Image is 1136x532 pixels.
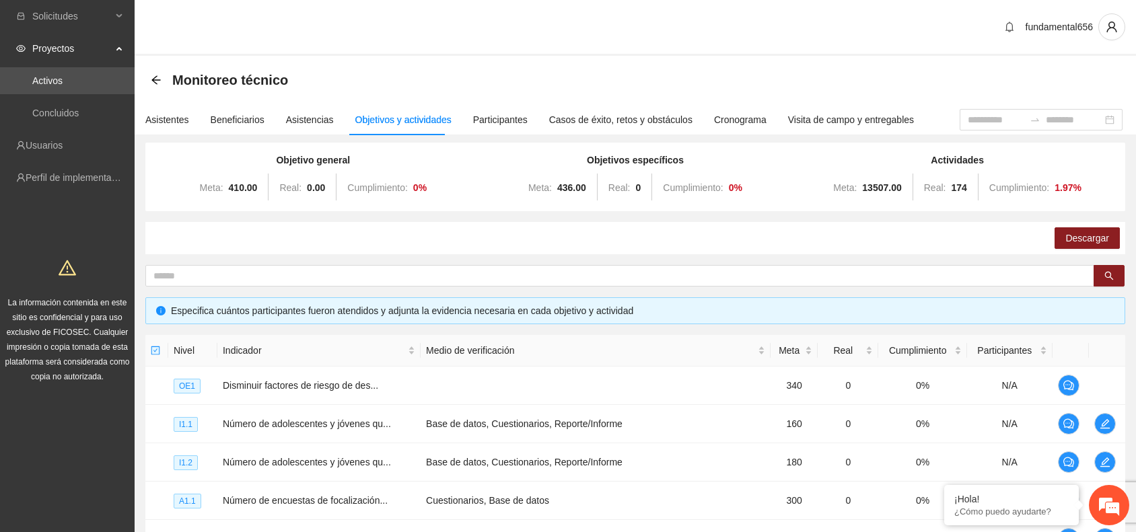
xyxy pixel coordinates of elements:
[862,182,901,193] strong: 13507.00
[421,482,771,520] td: Cuestionarios, Base de datos
[286,112,334,127] div: Asistencias
[967,443,1052,482] td: N/A
[1058,375,1079,396] button: comment
[587,155,684,165] strong: Objetivos específicos
[426,343,755,358] span: Medio de verificación
[151,75,162,86] div: Back
[818,443,878,482] td: 0
[279,182,301,193] span: Real:
[823,343,863,358] span: Real
[223,380,378,391] span: Disminuir factores de riesgo de des...
[557,182,586,193] strong: 436.00
[1055,227,1120,249] button: Descargar
[967,335,1052,367] th: Participantes
[217,335,421,367] th: Indicador
[59,259,76,276] span: warning
[771,367,818,405] td: 340
[818,482,878,520] td: 0
[931,155,984,165] strong: Actividades
[168,335,217,367] th: Nivel
[200,182,223,193] span: Meta:
[5,298,130,381] span: La información contenida en este sitio es confidencial y para uso exclusivo de FICOSEC. Cualquier...
[32,3,112,30] span: Solicitudes
[1104,271,1114,282] span: search
[174,417,198,432] span: I1.1
[528,182,552,193] span: Meta:
[549,112,693,127] div: Casos de éxito, retos y obstáculos
[211,112,264,127] div: Beneficiarios
[223,457,391,467] span: Número de adolescentes y jóvenes qu...
[1094,451,1116,473] button: edit
[16,11,26,21] span: inbox
[421,405,771,443] td: Base de datos, Cuestionarios, Reporte/Informe
[663,182,723,193] span: Cumplimiento:
[32,108,79,118] a: Concluidos
[833,182,857,193] span: Meta:
[174,379,201,393] span: OE1
[174,455,198,470] span: I1.2
[156,306,166,315] span: info-circle
[1094,413,1116,434] button: edit
[771,482,818,520] td: 300
[347,182,407,193] span: Cumplimiento:
[878,482,967,520] td: 0%
[171,303,1114,318] div: Especifica cuántos participantes fueron atendidos y adjunta la evidencia necesaria en cada objeti...
[954,506,1069,517] p: ¿Cómo puedo ayudarte?
[421,335,771,367] th: Medio de verificación
[26,140,63,151] a: Usuarios
[307,182,325,193] strong: 0.00
[878,367,967,405] td: 0%
[1094,265,1125,287] button: search
[1095,457,1115,467] span: edit
[924,182,946,193] span: Real:
[151,75,162,85] span: arrow-left
[967,367,1052,405] td: N/A
[145,112,189,127] div: Asistentes
[174,494,201,508] span: A1.1
[1055,182,1081,193] strong: 1.97 %
[729,182,742,193] strong: 0 %
[818,335,878,367] th: Real
[771,335,818,367] th: Meta
[229,182,258,193] strong: 410.00
[1098,13,1125,40] button: user
[16,44,26,53] span: eye
[954,494,1069,504] div: ¡Hola!
[999,22,1020,32] span: bell
[878,335,967,367] th: Cumplimiento
[32,75,63,86] a: Activos
[1099,21,1125,33] span: user
[884,343,952,358] span: Cumplimiento
[172,69,288,91] span: Monitoreo técnico
[276,155,350,165] strong: Objetivo general
[972,343,1036,358] span: Participantes
[967,405,1052,443] td: N/A
[1030,114,1040,125] span: swap-right
[355,112,452,127] div: Objetivos y actividades
[223,343,405,358] span: Indicador
[818,367,878,405] td: 0
[1058,413,1079,434] button: comment
[1058,451,1079,473] button: comment
[714,112,767,127] div: Cronograma
[223,495,388,506] span: Número de encuestas de focalización...
[421,443,771,482] td: Base de datos, Cuestionarios, Reporte/Informe
[1065,231,1109,245] span: Descargar
[151,346,160,355] span: check-square
[635,182,641,193] strong: 0
[32,35,112,62] span: Proyectos
[776,343,802,358] span: Meta
[1026,22,1093,32] span: fundamental656
[878,443,967,482] td: 0%
[771,443,818,482] td: 180
[771,405,818,443] td: 160
[473,112,528,127] div: Participantes
[818,405,878,443] td: 0
[788,112,914,127] div: Visita de campo y entregables
[1095,418,1115,429] span: edit
[999,16,1020,38] button: bell
[951,182,966,193] strong: 174
[608,182,631,193] span: Real:
[26,172,131,183] a: Perfil de implementadora
[989,182,1049,193] span: Cumplimiento:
